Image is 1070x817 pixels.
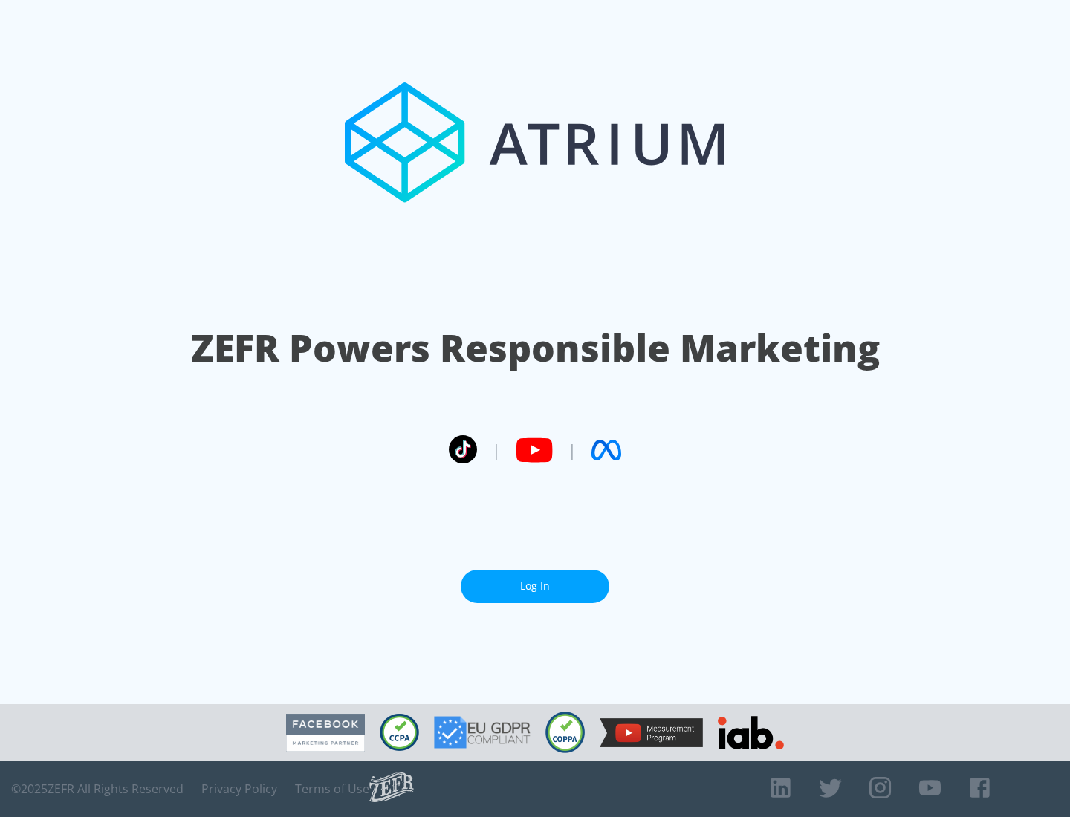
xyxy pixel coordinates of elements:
a: Privacy Policy [201,781,277,796]
img: IAB [718,716,784,749]
a: Log In [461,570,609,603]
h1: ZEFR Powers Responsible Marketing [191,322,880,374]
img: COPPA Compliant [545,712,585,753]
img: Facebook Marketing Partner [286,714,365,752]
a: Terms of Use [295,781,369,796]
img: YouTube Measurement Program [600,718,703,747]
img: GDPR Compliant [434,716,531,749]
span: © 2025 ZEFR All Rights Reserved [11,781,184,796]
span: | [492,439,501,461]
img: CCPA Compliant [380,714,419,751]
span: | [568,439,577,461]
